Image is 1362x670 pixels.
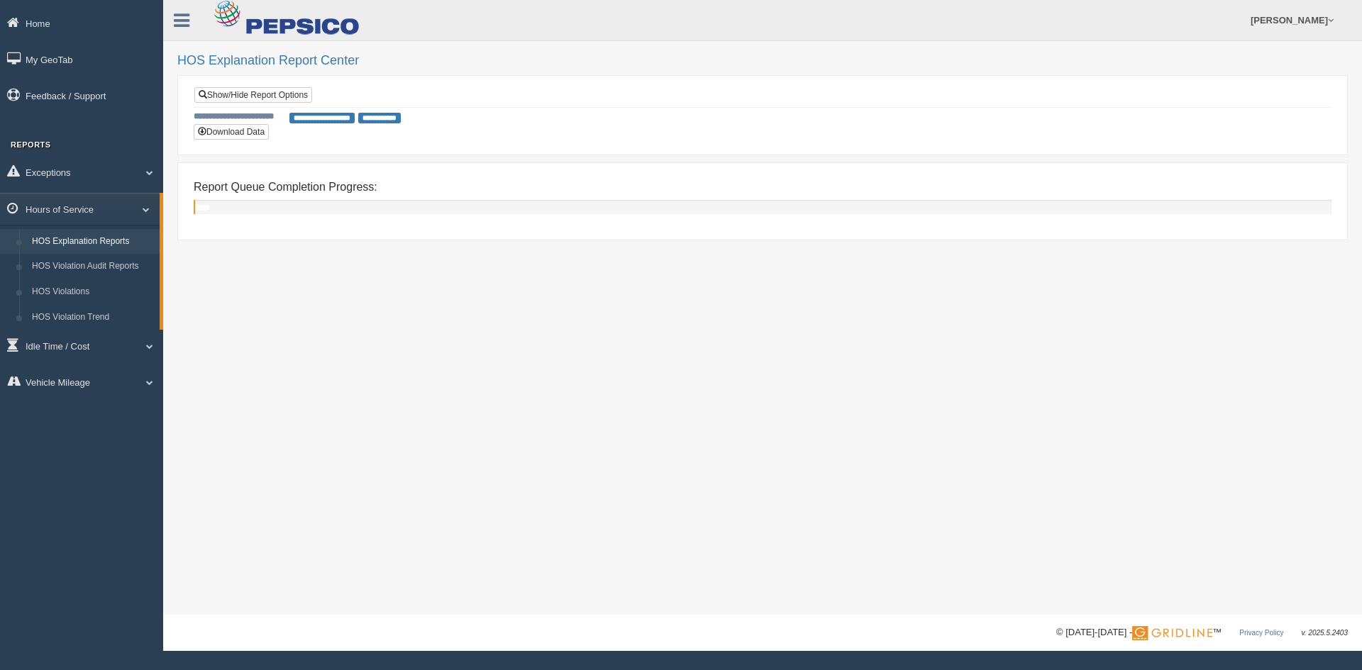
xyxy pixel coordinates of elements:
a: HOS Violation Trend [26,305,160,330]
a: HOS Violation Audit Reports [26,254,160,279]
a: Show/Hide Report Options [194,87,312,103]
div: © [DATE]-[DATE] - ™ [1056,625,1348,640]
h4: Report Queue Completion Progress: [194,181,1331,194]
a: Privacy Policy [1239,629,1283,637]
h2: HOS Explanation Report Center [177,54,1348,68]
img: Gridline [1132,626,1212,640]
span: v. 2025.5.2403 [1302,629,1348,637]
button: Download Data [194,124,269,140]
a: HOS Explanation Reports [26,229,160,255]
a: HOS Violations [26,279,160,305]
